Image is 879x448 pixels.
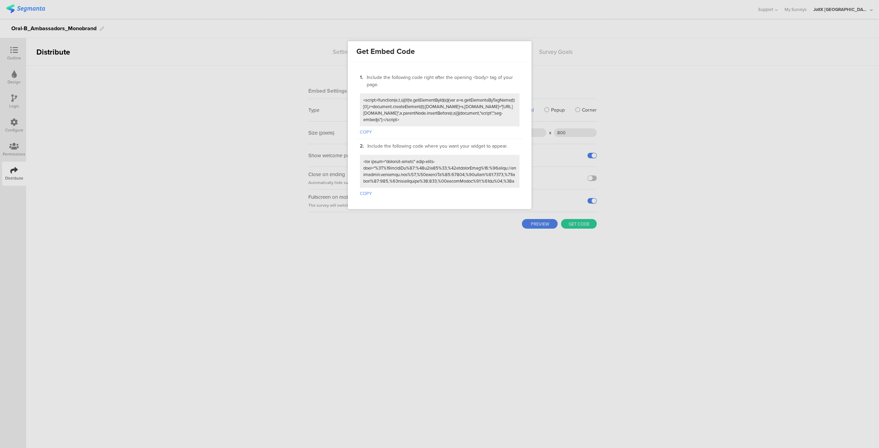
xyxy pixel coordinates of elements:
[367,74,520,88] div: Include the following code right after the opening <body> tag of your page.
[360,74,363,88] div: 1.
[356,46,415,57] sg-dialog-title: Get Embed Code
[360,126,372,135] button: COPY
[367,142,507,150] div: Include the following code where you want your widget to appear.
[360,188,372,197] button: COPY
[360,142,364,150] div: 2.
